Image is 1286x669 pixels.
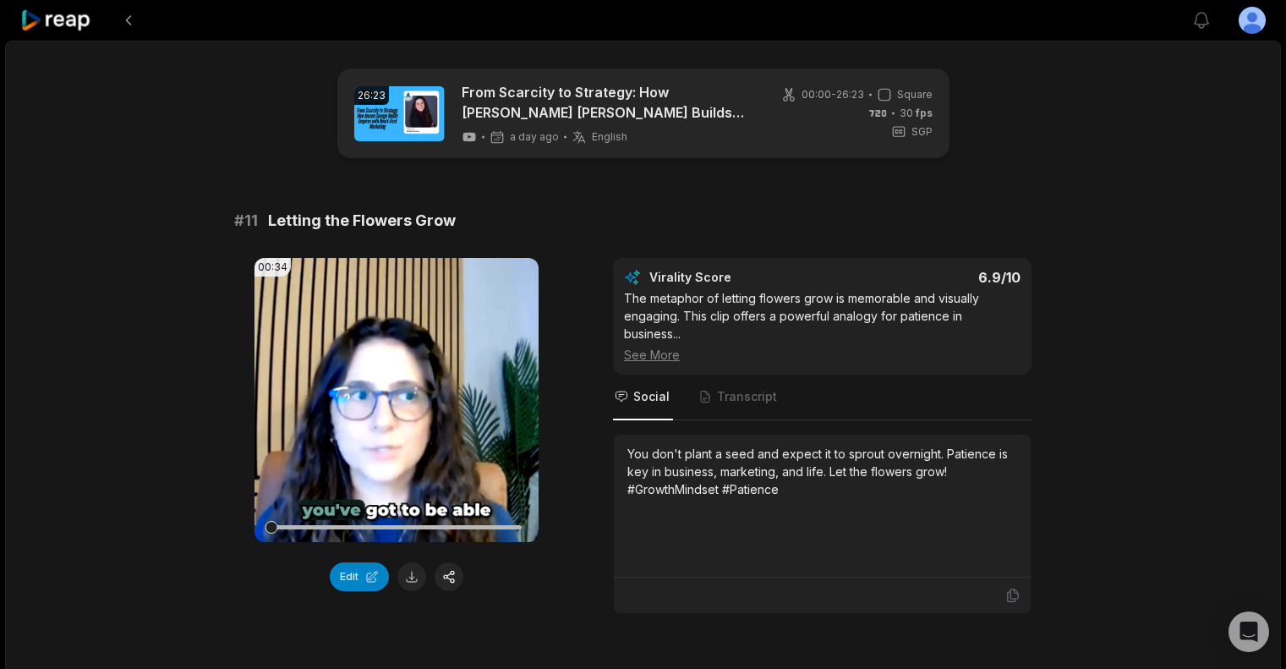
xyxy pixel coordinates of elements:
span: SGP [911,124,933,140]
span: Letting the Flowers Grow [268,209,456,233]
button: Edit [330,562,389,591]
div: You don't plant a seed and expect it to sprout overnight. Patience is key in business, marketing,... [627,445,1017,498]
video: Your browser does not support mp4 format. [254,258,539,542]
div: See More [624,346,1021,364]
a: From Scarcity to Strategy: How [PERSON_NAME] [PERSON_NAME] Builds Empires with Heart-First Marketing [462,82,753,123]
nav: Tabs [613,375,1032,420]
span: Social [633,388,670,405]
div: 6.9 /10 [840,269,1021,286]
span: a day ago [510,130,559,144]
span: 00:00 - 26:23 [802,87,864,102]
span: Transcript [717,388,777,405]
span: 30 [900,106,933,121]
div: Open Intercom Messenger [1229,611,1269,652]
span: English [592,130,627,144]
span: fps [916,107,933,119]
span: Square [897,87,933,102]
div: Virality Score [649,269,831,286]
span: # 11 [234,209,258,233]
div: The metaphor of letting flowers grow is memorable and visually engaging. This clip offers a power... [624,289,1021,364]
